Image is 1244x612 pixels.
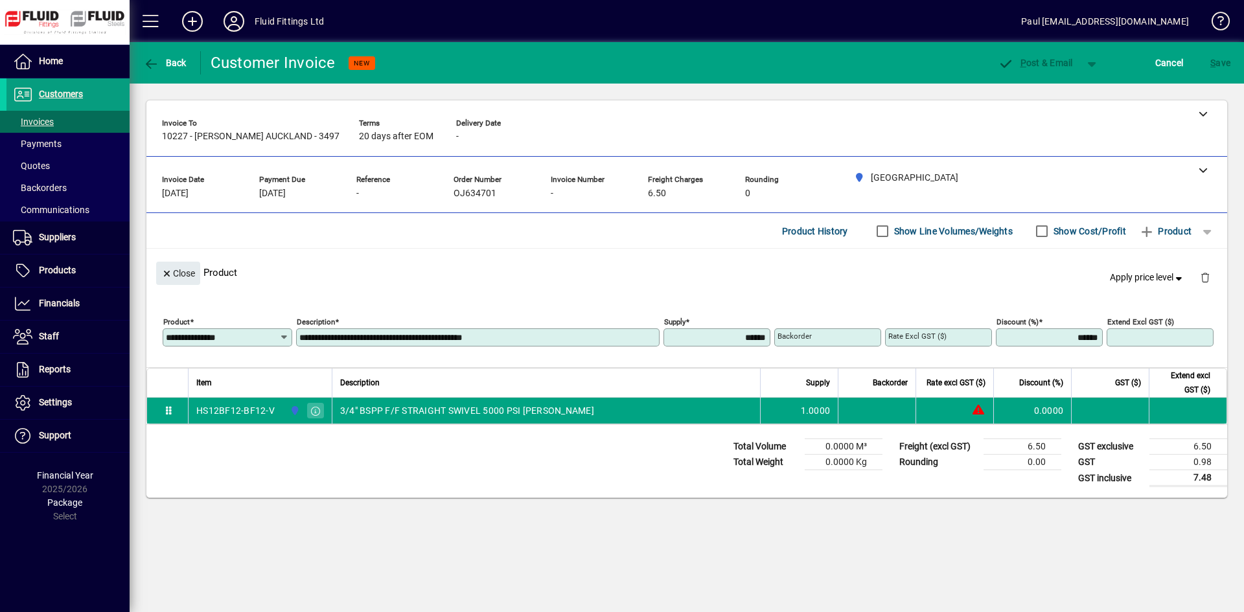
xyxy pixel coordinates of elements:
[6,199,130,221] a: Communications
[1072,455,1149,470] td: GST
[805,439,882,455] td: 0.0000 M³
[1107,317,1174,326] mat-label: Extend excl GST ($)
[806,376,830,390] span: Supply
[1157,368,1210,397] span: Extend excl GST ($)
[1139,221,1192,242] span: Product
[39,397,72,407] span: Settings
[998,58,1073,68] span: ost & Email
[13,183,67,193] span: Backorders
[6,221,130,254] a: Suppliers
[996,317,1039,326] mat-label: Discount (%)
[6,111,130,133] a: Invoices
[143,58,187,68] span: Back
[893,455,984,470] td: Rounding
[39,265,76,275] span: Products
[1021,11,1189,32] div: Paul [EMAIL_ADDRESS][DOMAIN_NAME]
[664,317,685,326] mat-label: Supply
[1190,271,1221,283] app-page-header-button: Delete
[39,56,63,66] span: Home
[6,354,130,386] a: Reports
[6,288,130,320] a: Financials
[1207,51,1234,74] button: Save
[153,267,203,278] app-page-header-button: Close
[1072,439,1149,455] td: GST exclusive
[1051,225,1126,238] label: Show Cost/Profit
[1020,58,1026,68] span: P
[39,89,83,99] span: Customers
[1105,266,1190,289] button: Apply price level
[211,52,336,73] div: Customer Invoice
[777,332,812,341] mat-label: Backorder
[259,188,286,199] span: [DATE]
[984,439,1061,455] td: 6.50
[13,117,54,127] span: Invoices
[777,220,853,243] button: Product History
[6,155,130,177] a: Quotes
[727,455,805,470] td: Total Weight
[991,51,1079,74] button: Post & Email
[1149,455,1227,470] td: 0.98
[196,376,212,390] span: Item
[1019,376,1063,390] span: Discount (%)
[805,455,882,470] td: 0.0000 Kg
[6,255,130,287] a: Products
[6,177,130,199] a: Backorders
[1155,52,1184,73] span: Cancel
[6,321,130,353] a: Staff
[162,188,189,199] span: [DATE]
[1149,439,1227,455] td: 6.50
[37,470,93,481] span: Financial Year
[340,404,594,417] span: 3/4" BSPP F/F STRAIGHT SWIVEL 5000 PSI [PERSON_NAME]
[163,317,190,326] mat-label: Product
[255,11,324,32] div: Fluid Fittings Ltd
[1202,3,1228,45] a: Knowledge Base
[6,387,130,419] a: Settings
[354,59,370,67] span: NEW
[1210,52,1230,73] span: ave
[745,188,750,199] span: 0
[39,331,59,341] span: Staff
[297,317,335,326] mat-label: Description
[162,131,340,142] span: 10227 - [PERSON_NAME] AUCKLAND - 3497
[213,10,255,33] button: Profile
[39,298,80,308] span: Financials
[892,225,1013,238] label: Show Line Volumes/Weights
[1152,51,1187,74] button: Cancel
[47,497,82,508] span: Package
[13,205,89,215] span: Communications
[993,398,1071,424] td: 0.0000
[893,439,984,455] td: Freight (excl GST)
[6,420,130,452] a: Support
[6,133,130,155] a: Payments
[13,139,62,149] span: Payments
[888,332,947,341] mat-label: Rate excl GST ($)
[873,376,908,390] span: Backorder
[140,51,190,74] button: Back
[801,404,831,417] span: 1.0000
[359,131,433,142] span: 20 days after EOM
[782,221,848,242] span: Product History
[286,403,301,418] span: AUCKLAND
[340,376,380,390] span: Description
[456,131,459,142] span: -
[1190,262,1221,293] button: Delete
[551,188,553,199] span: -
[39,364,71,374] span: Reports
[984,455,1061,470] td: 0.00
[648,188,666,199] span: 6.50
[156,262,200,285] button: Close
[1072,470,1149,486] td: GST inclusive
[1110,271,1185,284] span: Apply price level
[196,404,275,417] div: HS12BF12-BF12-V
[146,249,1227,296] div: Product
[13,161,50,171] span: Quotes
[1149,470,1227,486] td: 7.48
[727,439,805,455] td: Total Volume
[172,10,213,33] button: Add
[130,51,201,74] app-page-header-button: Back
[39,430,71,440] span: Support
[1133,220,1198,243] button: Product
[6,45,130,78] a: Home
[1210,58,1215,68] span: S
[161,263,195,284] span: Close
